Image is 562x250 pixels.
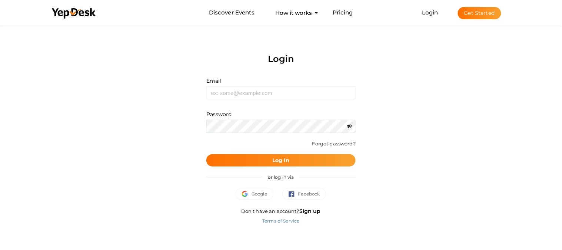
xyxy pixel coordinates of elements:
div: Login [206,41,356,77]
span: Facebook [289,190,320,198]
label: Password [206,111,232,118]
span: Don't have an account? [241,208,321,214]
button: How it works [273,6,314,20]
button: Log In [206,154,356,167]
a: Terms of Service [262,218,299,224]
a: Pricing [333,6,353,20]
span: or log in via [262,169,300,185]
input: ex: some@example.com [206,86,356,99]
a: Sign up [299,208,321,214]
b: Log In [272,157,290,164]
a: Login [422,9,438,16]
span: Google [242,190,267,198]
button: Facebook [282,188,326,200]
button: Google [236,188,273,200]
img: google.svg [242,191,252,197]
img: facebook.svg [289,191,298,197]
button: Get Started [458,7,501,19]
a: Discover Events [209,6,255,20]
label: Email [206,77,222,85]
a: Forgot password? [312,141,356,147]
